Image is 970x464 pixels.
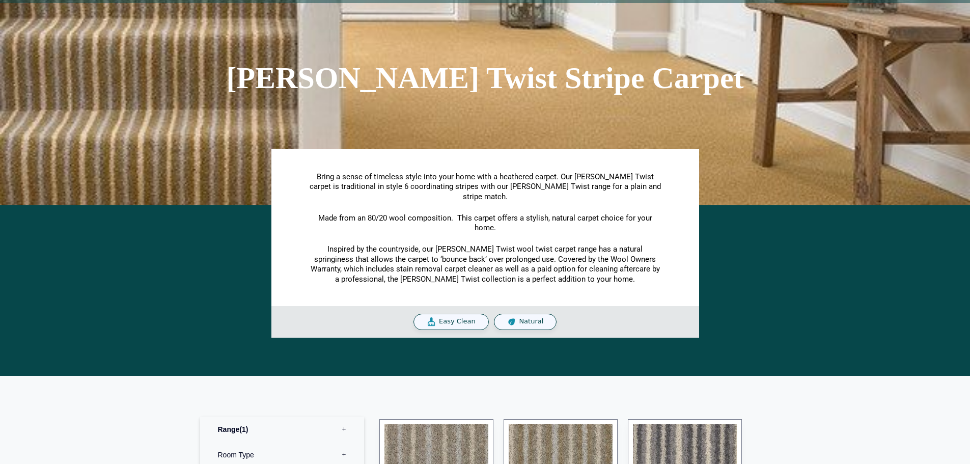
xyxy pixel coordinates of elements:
[208,417,356,442] label: Range
[310,244,661,284] p: Inspired by the countryside, our [PERSON_NAME] Twist wool twist carpet range has a natural spring...
[310,172,661,202] p: Bring a sense of timeless style into your home with a heathered carpet. Our [PERSON_NAME] Twist c...
[239,425,248,433] span: 1
[310,213,661,233] p: Made from an 80/20 wool composition. This carpet offers a stylish, natural carpet choice for your...
[519,317,543,326] span: Natural
[439,317,476,326] span: Easy Clean
[200,63,770,93] h1: [PERSON_NAME] Twist Stripe Carpet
